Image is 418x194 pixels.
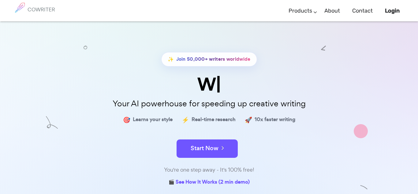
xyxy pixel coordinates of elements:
[168,55,174,64] span: ✨
[255,115,295,124] span: 10x faster writing
[46,116,58,129] img: shape
[56,97,362,110] p: Your AI powerhouse for speeding up creative writing
[245,115,252,124] span: 🚀
[176,55,251,64] span: Join 50,000+ writers worldwide
[182,115,189,124] span: ⚡
[56,76,362,93] div: W
[360,184,368,191] img: shape
[133,115,173,124] span: Learns your style
[28,7,55,12] h6: COWRITER
[192,115,236,124] span: Real-time research
[123,115,130,124] span: 🎯
[289,2,312,20] a: Products
[169,178,250,187] a: 🎬 See How It Works (2 min demo)
[56,165,362,174] div: You're one step away - It's 100% free!
[385,2,400,20] a: Login
[177,139,238,158] button: Start Now
[352,2,373,20] a: Contact
[385,7,400,14] b: Login
[324,2,340,20] a: About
